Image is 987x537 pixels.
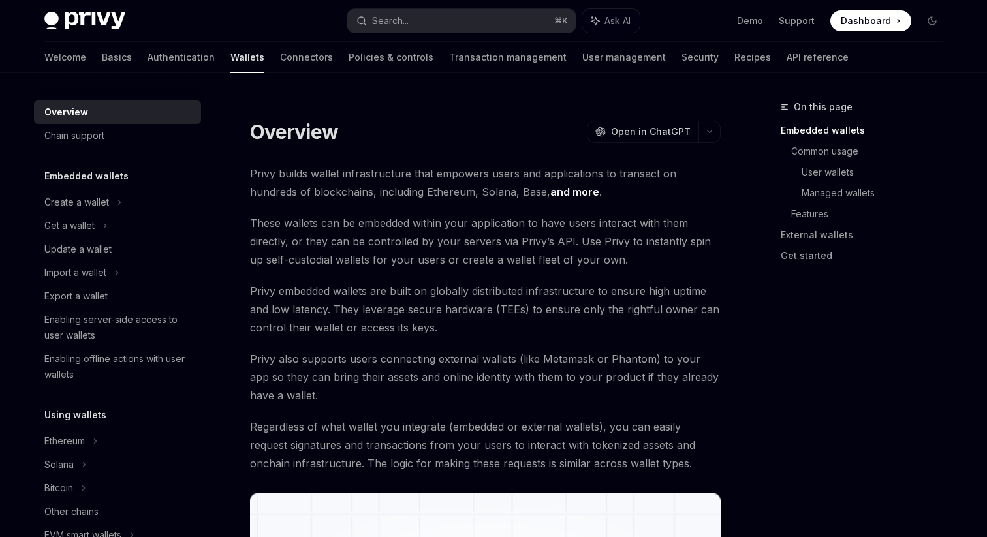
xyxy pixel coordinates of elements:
a: Welcome [44,42,86,73]
div: Import a wallet [44,265,106,281]
div: Enabling server-side access to user wallets [44,312,193,343]
span: Privy embedded wallets are built on globally distributed infrastructure to ensure high uptime and... [250,282,721,337]
div: Enabling offline actions with user wallets [44,351,193,382]
div: Other chains [44,504,99,519]
h5: Using wallets [44,407,106,423]
div: Create a wallet [44,194,109,210]
a: Get started [781,245,953,266]
div: Bitcoin [44,480,73,496]
a: Embedded wallets [781,120,953,141]
div: Solana [44,457,74,472]
div: Overview [44,104,88,120]
a: Security [681,42,719,73]
a: Demo [737,14,763,27]
a: API reference [787,42,849,73]
a: Managed wallets [802,183,953,204]
a: Recipes [734,42,771,73]
a: Wallets [230,42,264,73]
div: Get a wallet [44,218,95,234]
span: These wallets can be embedded within your application to have users interact with them directly, ... [250,214,721,269]
a: and more [550,185,599,199]
span: Privy also supports users connecting external wallets (like Metamask or Phantom) to your app so t... [250,350,721,405]
div: Update a wallet [44,241,112,257]
span: Dashboard [841,14,891,27]
a: Enabling server-side access to user wallets [34,308,201,347]
span: Regardless of what wallet you integrate (embedded or external wallets), you can easily request si... [250,418,721,472]
a: Export a wallet [34,284,201,308]
button: Ask AI [582,9,640,33]
a: Other chains [34,500,201,523]
a: Chain support [34,124,201,147]
img: dark logo [44,12,125,30]
a: Support [779,14,815,27]
button: Search...⌘K [347,9,576,33]
a: Connectors [280,42,333,73]
div: Ethereum [44,433,85,449]
button: Open in ChatGPT [587,121,698,143]
div: Chain support [44,128,104,144]
a: Transaction management [449,42,567,73]
span: ⌘ K [554,16,568,26]
div: Export a wallet [44,288,108,304]
a: Overview [34,100,201,124]
a: User management [582,42,666,73]
a: Basics [102,42,132,73]
div: Search... [372,13,409,29]
span: On this page [794,99,853,115]
h1: Overview [250,120,338,144]
button: Toggle dark mode [922,10,943,31]
a: External wallets [781,224,953,245]
a: Update a wallet [34,238,201,261]
span: Open in ChatGPT [611,125,691,138]
a: Policies & controls [349,42,433,73]
a: User wallets [802,162,953,183]
a: Dashboard [830,10,911,31]
a: Authentication [148,42,215,73]
h5: Embedded wallets [44,168,129,184]
a: Common usage [791,141,953,162]
a: Enabling offline actions with user wallets [34,347,201,386]
a: Features [791,204,953,224]
span: Ask AI [604,14,631,27]
span: Privy builds wallet infrastructure that empowers users and applications to transact on hundreds o... [250,164,721,201]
